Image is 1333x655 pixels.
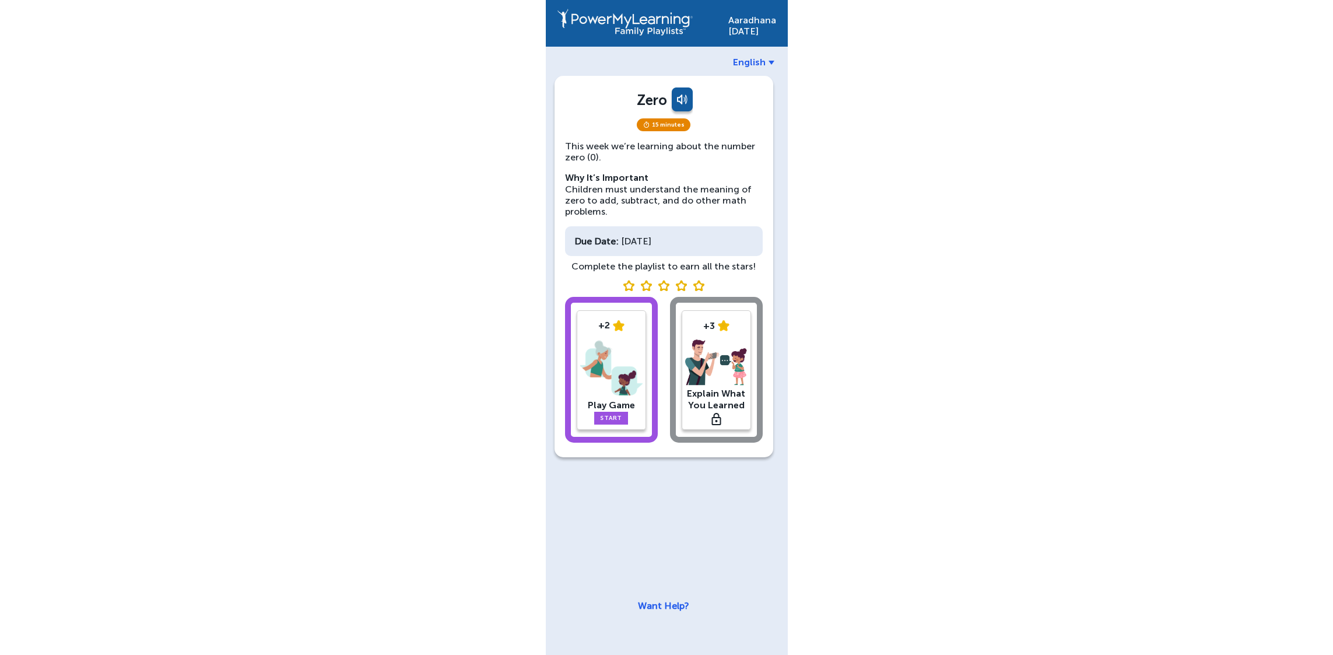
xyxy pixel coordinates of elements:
img: lock.svg [711,413,721,425]
img: blank star [658,280,669,291]
img: blank star [623,280,634,291]
img: blank star [640,280,652,291]
strong: Important [602,172,648,183]
div: Aaradhana [DATE] [728,9,776,37]
a: Start [594,412,628,425]
a: English [733,57,774,68]
span: 15 minutes [637,118,690,131]
img: blank star [693,280,704,291]
div: [DATE] [565,226,763,256]
p: Children must understand the meaning of zero to add, subtract, and do other math problems. [565,172,763,217]
a: Want Help? [638,600,689,611]
img: blank star [675,280,687,291]
img: play-game.png [580,338,643,398]
div: Play Game [580,400,643,411]
img: timer.svg [643,121,650,128]
div: +2 [580,320,643,331]
p: This week we’re learning about the number zero (0). [565,141,763,163]
span: English [733,57,766,68]
div: Complete the playlist to earn all the stars! [565,261,763,272]
div: Due Date: [574,236,619,247]
div: Zero [637,92,666,108]
img: PowerMyLearning Connect [557,9,693,36]
img: star [613,320,625,331]
strong: Why It’s [565,172,600,183]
